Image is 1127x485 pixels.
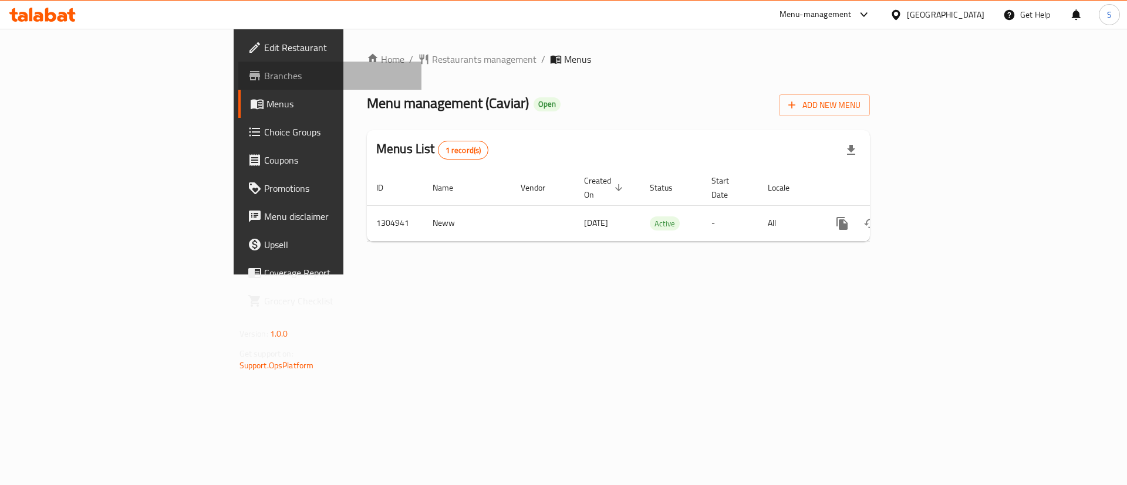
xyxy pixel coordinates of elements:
[584,215,608,230] span: [DATE]
[534,97,561,111] div: Open
[534,99,561,109] span: Open
[584,174,626,202] span: Created On
[828,209,856,238] button: more
[264,40,413,55] span: Edit Restaurant
[780,8,852,22] div: Menu-management
[907,8,984,21] div: [GEOGRAPHIC_DATA]
[650,217,680,230] span: Active
[423,205,511,241] td: Neww
[266,97,413,111] span: Menus
[238,146,422,174] a: Coupons
[264,153,413,167] span: Coupons
[239,326,268,341] span: Version:
[711,174,744,202] span: Start Date
[264,209,413,223] span: Menu disclaimer
[438,145,488,156] span: 1 record(s)
[367,170,950,242] table: enhanced table
[432,52,536,66] span: Restaurants management
[1107,8,1112,21] span: S
[238,287,422,315] a: Grocery Checklist
[264,294,413,308] span: Grocery Checklist
[264,181,413,195] span: Promotions
[779,94,870,116] button: Add New Menu
[238,202,422,230] a: Menu disclaimer
[238,62,422,90] a: Branches
[788,98,861,113] span: Add New Menu
[433,181,468,195] span: Name
[819,170,950,206] th: Actions
[238,33,422,62] a: Edit Restaurant
[438,141,489,160] div: Total records count
[238,259,422,287] a: Coverage Report
[238,118,422,146] a: Choice Groups
[768,181,805,195] span: Locale
[702,205,758,241] td: -
[238,90,422,118] a: Menus
[856,209,885,238] button: Change Status
[376,181,399,195] span: ID
[238,174,422,202] a: Promotions
[521,181,561,195] span: Vendor
[758,205,819,241] td: All
[367,52,870,66] nav: breadcrumb
[376,140,488,160] h2: Menus List
[264,69,413,83] span: Branches
[650,181,688,195] span: Status
[239,346,293,361] span: Get support on:
[270,326,288,341] span: 1.0.0
[239,358,314,373] a: Support.OpsPlatform
[837,136,865,164] div: Export file
[264,238,413,252] span: Upsell
[564,52,591,66] span: Menus
[264,266,413,280] span: Coverage Report
[418,52,536,66] a: Restaurants management
[367,90,529,116] span: Menu management ( Caviar )
[541,52,545,66] li: /
[238,230,422,259] a: Upsell
[264,125,413,139] span: Choice Groups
